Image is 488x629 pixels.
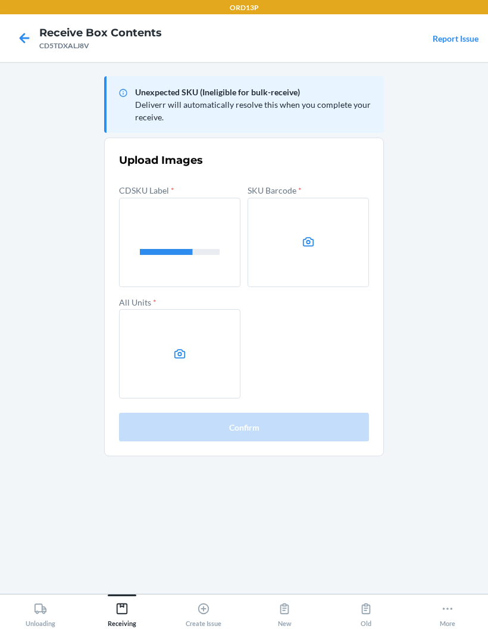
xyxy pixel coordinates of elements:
div: CD5TDXALJ8V [39,41,162,51]
div: Old [359,597,373,627]
div: Receiving [108,597,136,627]
button: More [406,594,488,627]
div: More [440,597,455,627]
label: CDSKU Label [119,185,174,195]
label: SKU Barcode [248,185,302,195]
label: All Units [119,297,157,307]
button: Receiving [82,594,163,627]
h3: Upload Images [119,152,369,168]
div: Create Issue [186,597,221,627]
button: Create Issue [162,594,244,627]
p: Deliverr will automatically resolve this when you complete your receive. [135,98,374,123]
p: ORD13P [230,2,259,13]
button: Old [326,594,407,627]
p: Unexpected SKU (Ineligible for bulk-receive) [135,86,374,98]
div: New [278,597,292,627]
a: Report Issue [433,33,478,43]
button: Confirm [119,413,369,441]
button: New [244,594,326,627]
h4: Receive Box Contents [39,25,162,41]
div: Unloading [26,597,55,627]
